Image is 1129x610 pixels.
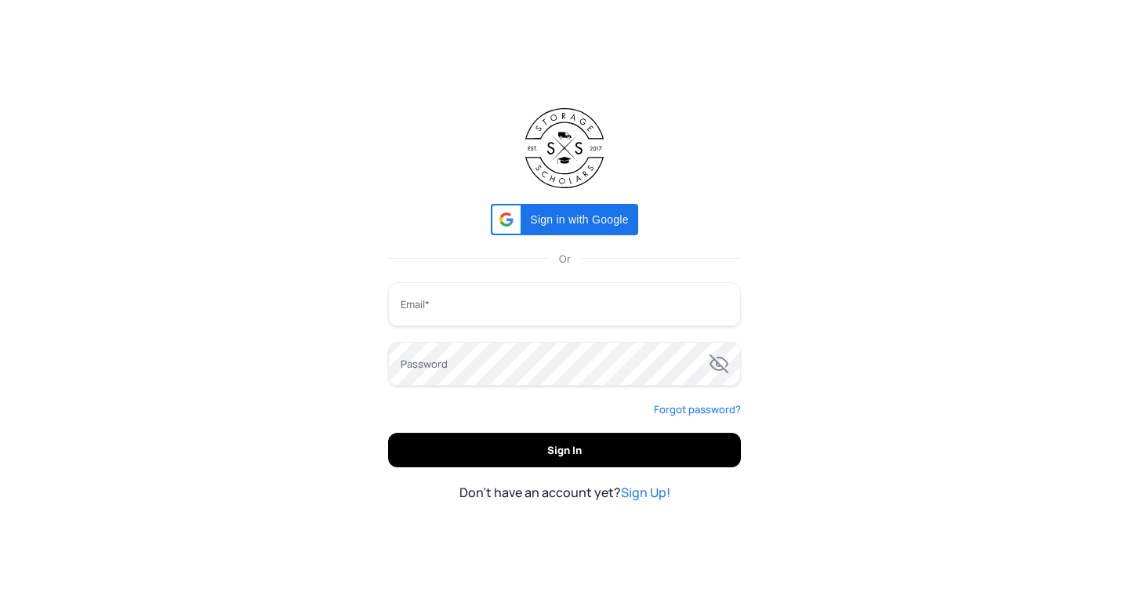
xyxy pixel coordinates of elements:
[654,401,741,417] a: Forgot password?
[388,433,741,467] button: Sign In
[407,433,722,467] span: Sign In
[621,484,670,501] a: Sign Up!
[388,251,741,267] div: Or
[654,402,741,416] span: Forgot password?
[525,108,604,187] img: Storage Scholars Logo Black
[459,483,670,502] span: Don't have an account yet?
[530,212,628,227] span: Sign in with Google
[491,204,637,235] div: Sign in with Google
